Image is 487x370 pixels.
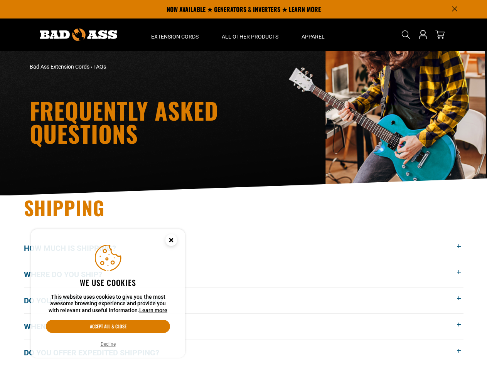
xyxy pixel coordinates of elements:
a: Learn more [139,307,167,313]
a: Bad Ass Extension Cords [30,64,89,70]
span: Extension Cords [151,33,199,40]
button: Do you offer expedited shipping? [24,340,463,366]
button: When will my order get here? [24,314,463,340]
span: All Other Products [222,33,278,40]
span: › [91,64,92,70]
span: How much is shipping? [24,242,128,254]
aside: Cookie Consent [31,229,185,358]
span: Shipping [24,193,105,222]
summary: Apparel [290,18,336,51]
p: This website uses cookies to give you the most awesome browsing experience and provide you with r... [46,294,170,314]
summary: Search [400,29,412,41]
summary: Extension Cords [140,18,210,51]
nav: breadcrumbs [30,63,311,71]
span: FAQs [93,64,106,70]
h2: We use cookies [46,277,170,288]
button: Where do you ship? [24,261,463,287]
h1: Frequently Asked Questions [30,99,311,145]
span: Apparel [302,33,325,40]
img: Bad Ass Extension Cords [40,29,117,41]
button: Decline [98,340,118,348]
span: Do you offer expedited shipping? [24,347,171,358]
button: How much is shipping? [24,235,463,261]
span: Where do you ship? [24,269,114,280]
button: Accept all & close [46,320,170,333]
span: Do you ship to [GEOGRAPHIC_DATA]? [24,295,175,306]
button: Do you ship to [GEOGRAPHIC_DATA]? [24,288,463,313]
span: When will my order get here? [24,321,158,332]
summary: All Other Products [210,18,290,51]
